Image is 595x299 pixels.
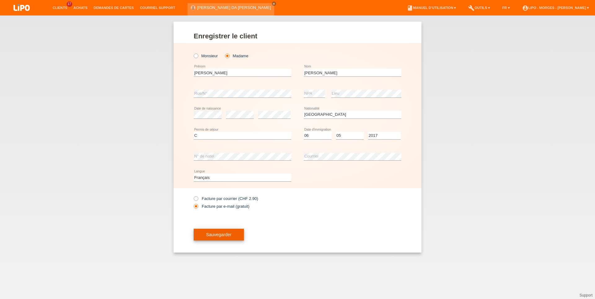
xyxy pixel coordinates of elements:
[580,293,593,297] a: Support
[404,6,459,10] a: bookManuel d’utilisation ▾
[465,6,493,10] a: buildOutils ▾
[206,232,231,237] span: Sauvegarder
[499,6,513,10] a: FR ▾
[67,2,72,7] span: 17
[50,6,70,10] a: Clients
[407,5,413,11] i: book
[194,204,249,209] label: Facture par e-mail (gratuit)
[194,32,401,40] h1: Enregistrer le client
[90,6,137,10] a: Demandes de cartes
[194,54,198,58] input: Monsieur
[194,196,258,201] label: Facture par courrier (CHF 2.90)
[194,54,218,58] label: Monsieur
[519,6,592,10] a: account_circleLIPO - Morges - [PERSON_NAME] ▾
[6,13,37,17] a: LIPO pay
[272,2,275,5] i: close
[70,6,90,10] a: Achats
[225,54,229,58] input: Madame
[197,5,271,10] a: [PERSON_NAME] DA [PERSON_NAME]
[194,196,198,204] input: Facture par courrier (CHF 2.90)
[194,204,198,212] input: Facture par e-mail (gratuit)
[137,6,178,10] a: Courriel Support
[194,229,244,240] button: Sauvegarder
[272,2,276,6] a: close
[468,5,474,11] i: build
[522,5,528,11] i: account_circle
[225,54,248,58] label: Madame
